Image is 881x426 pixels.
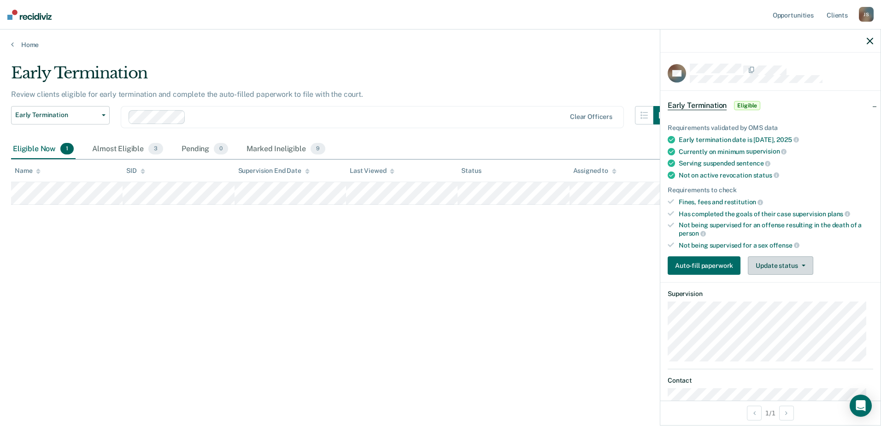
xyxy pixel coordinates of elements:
div: Name [15,167,41,175]
div: Not being supervised for an offense resulting in the death of a [679,221,873,237]
div: Has completed the goals of their case supervision [679,210,873,218]
span: status [753,172,779,179]
div: Clear officers [570,113,612,121]
button: Auto-fill paperwork [668,256,740,275]
span: 3 [148,143,163,155]
div: Last Viewed [350,167,394,175]
div: Requirements to check [668,186,873,194]
button: Next Opportunity [779,406,794,420]
div: Marked Ineligible [245,139,327,160]
div: Serving suspended [679,159,873,167]
div: Fines, fees and [679,198,873,206]
p: Review clients eligible for early termination and complete the auto-filled paperwork to file with... [11,90,363,99]
span: 1 [60,143,74,155]
div: J S [859,7,874,22]
div: Not being supervised for a sex [679,241,873,249]
div: Almost Eligible [90,139,165,160]
button: Previous Opportunity [747,406,762,420]
img: Recidiviz [7,10,52,20]
span: 2025 [776,136,799,143]
span: Eligible [734,101,760,110]
div: Early termination date is [DATE], [679,136,873,144]
span: sentence [736,160,771,167]
div: 1 / 1 [660,401,881,425]
div: Eligible Now [11,139,76,160]
div: Early TerminationEligible [660,91,881,120]
div: Requirements validated by OMS data [668,124,873,132]
a: Home [11,41,870,49]
span: Early Termination [15,111,98,119]
span: supervision [746,148,787,155]
span: person [679,230,706,237]
div: Pending [180,139,230,160]
span: 9 [311,143,325,155]
div: SID [126,167,145,175]
div: Currently on minimum [679,148,873,156]
div: Open Intercom Messenger [850,395,872,417]
a: Navigate to form link [668,256,744,275]
dt: Supervision [668,290,873,298]
span: Early Termination [668,101,727,110]
button: Update status [748,256,813,275]
div: Status [461,167,481,175]
span: offense [769,242,799,249]
span: 0 [214,143,228,155]
div: Not on active revocation [679,171,873,179]
div: Early Termination [11,64,672,90]
div: Assigned to [573,167,617,175]
span: restitution [724,198,763,206]
span: plans [828,210,850,218]
dt: Contact [668,377,873,385]
div: Supervision End Date [238,167,310,175]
